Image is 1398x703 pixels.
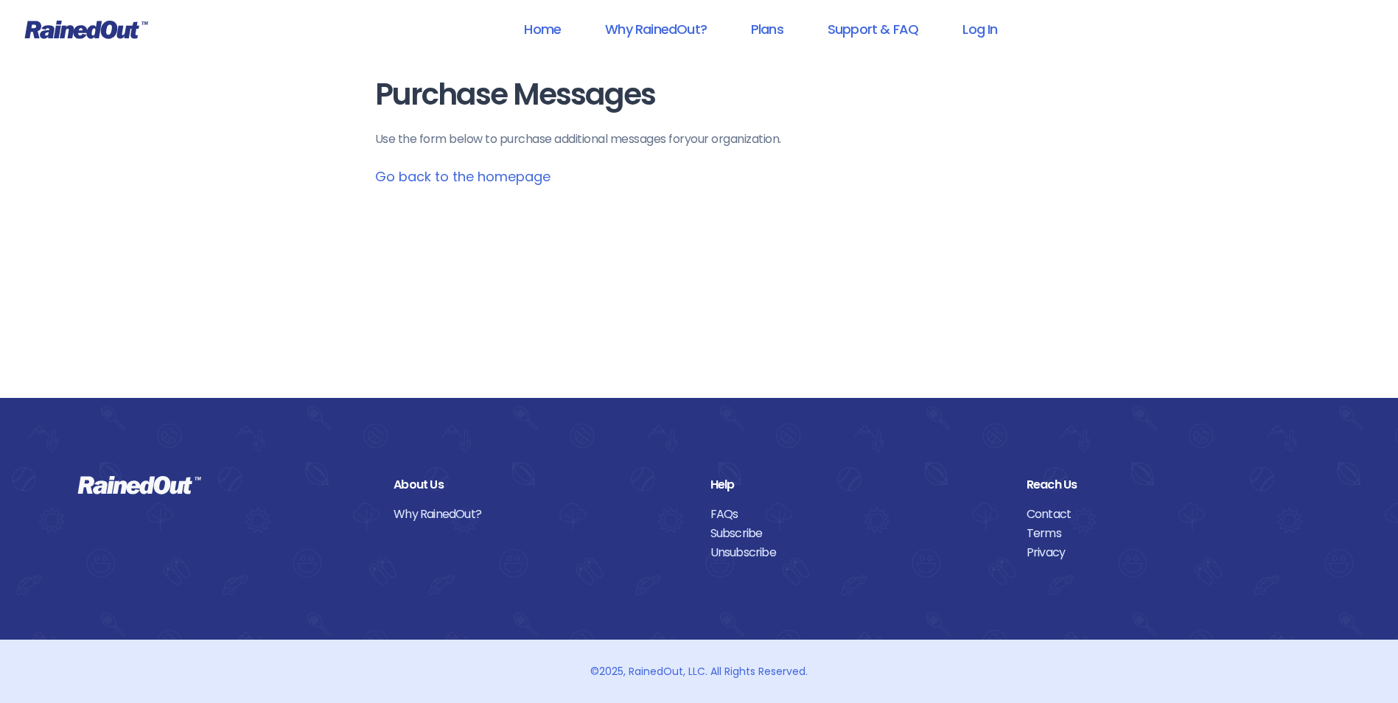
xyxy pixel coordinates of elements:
[375,130,1024,148] p: Use the form below to purchase additional messages for your organization .
[1027,475,1321,494] div: Reach Us
[710,543,1004,562] a: Unsubscribe
[710,505,1004,524] a: FAQs
[1027,524,1321,543] a: Terms
[732,13,803,46] a: Plans
[394,475,688,494] div: About Us
[375,167,551,186] a: Go back to the homepage
[710,475,1004,494] div: Help
[943,13,1016,46] a: Log In
[586,13,726,46] a: Why RainedOut?
[710,524,1004,543] a: Subscribe
[375,78,1024,111] h1: Purchase Messages
[505,13,580,46] a: Home
[1027,543,1321,562] a: Privacy
[1027,505,1321,524] a: Contact
[808,13,937,46] a: Support & FAQ
[394,505,688,524] a: Why RainedOut?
